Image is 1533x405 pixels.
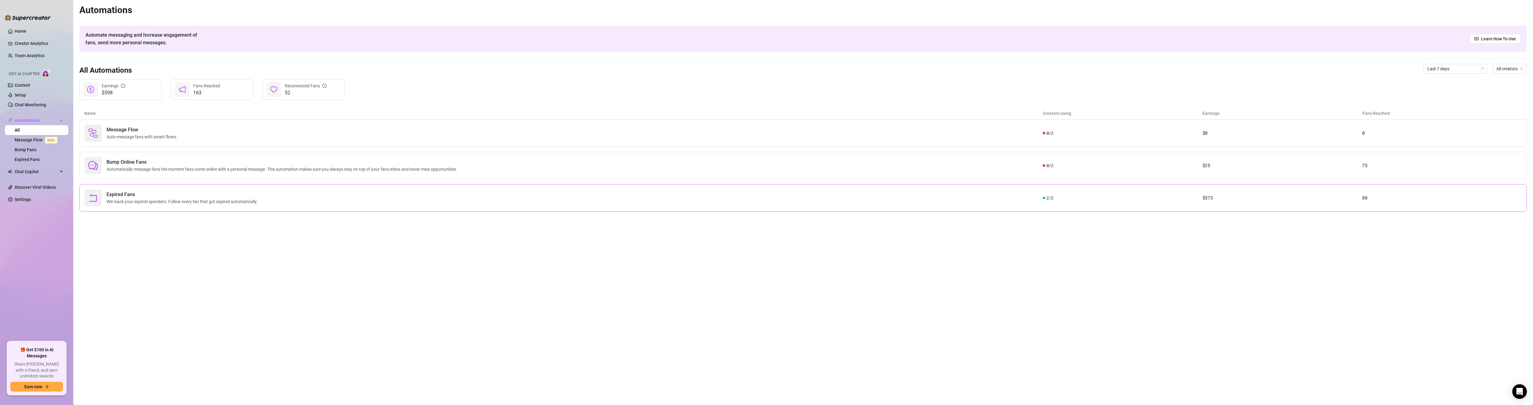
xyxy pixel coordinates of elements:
span: arrow-right [45,385,49,389]
span: Automate messaging and Increase engagement of fans, send more personal messages. [85,31,203,46]
article: 75 [1362,162,1522,169]
span: calendar [1481,67,1484,71]
span: All creators [1496,64,1523,73]
span: info-circle [121,84,125,88]
span: 🎁 Get $100 in AI Messages [10,347,63,359]
span: rollback [88,193,98,203]
button: Earn nowarrow-right [10,382,63,392]
span: Fans Reached [193,83,220,88]
a: Learn How To Use [1470,34,1521,44]
article: 88 [1362,194,1522,202]
span: 2 / 2 [1046,195,1053,201]
span: Automations [15,115,58,125]
span: Win back your expired spenders. Follow every fan that got expired automatically. [107,198,260,205]
span: $598 [102,89,125,97]
span: Chat Copilot [15,167,58,177]
article: Creators using [1043,110,1202,117]
h2: Automations [79,4,1527,16]
span: read [1474,37,1479,41]
article: Name [84,110,1043,117]
a: Discover Viral Videos [15,185,56,190]
article: $0 [1202,130,1362,137]
a: All [15,128,20,133]
a: Bump Fans [15,147,36,152]
span: Expired Fans [107,191,260,198]
span: Beta [45,137,57,144]
div: Reconnected Fans [285,82,327,89]
span: Auto-message fans with smart flows. [107,133,180,140]
a: Home [15,29,26,34]
span: info-circle [322,84,327,88]
article: $573 [1202,194,1362,202]
img: Chat Copilot [8,170,12,174]
span: 52 [285,89,327,97]
span: Earn now [24,384,42,389]
img: AI Chatter [42,69,51,78]
span: Message Flow [107,126,180,133]
h3: All Automations [79,66,132,75]
span: dollar [87,86,94,93]
span: Learn How To Use [1481,35,1516,42]
img: svg%3e [88,128,98,138]
span: 0 / 2 [1046,130,1053,137]
article: 0 [1362,130,1522,137]
article: Fans Reached [1362,110,1522,117]
span: comment [88,161,98,170]
a: Team Analytics [15,53,45,58]
span: Izzy AI Chatter [9,71,39,77]
div: Earnings [102,82,125,89]
span: team [1520,67,1524,71]
span: Bump Online Fans [107,159,460,166]
div: Open Intercom Messenger [1512,384,1527,399]
a: Content [15,83,30,88]
span: heart [270,86,277,93]
article: $25 [1202,162,1362,169]
span: 0 / 2 [1046,162,1053,169]
a: Setup [15,93,26,97]
a: Expired Fans [15,157,40,162]
a: Chat Monitoring [15,102,46,107]
a: Settings [15,197,31,202]
a: Message FlowBeta [15,137,60,142]
span: thunderbolt [8,118,13,123]
span: Share [PERSON_NAME] with a friend, and earn unlimited rewards [10,361,63,379]
span: Automatically message fans the moment fans come online with a personal message. This automation m... [107,166,460,173]
span: Last 7 days [1427,64,1484,73]
img: logo-BBDzfeDw.svg [5,15,51,21]
article: Earnings [1202,110,1362,117]
a: Creator Analytics [15,38,63,48]
span: notification [179,86,186,93]
span: 163 [193,89,220,97]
